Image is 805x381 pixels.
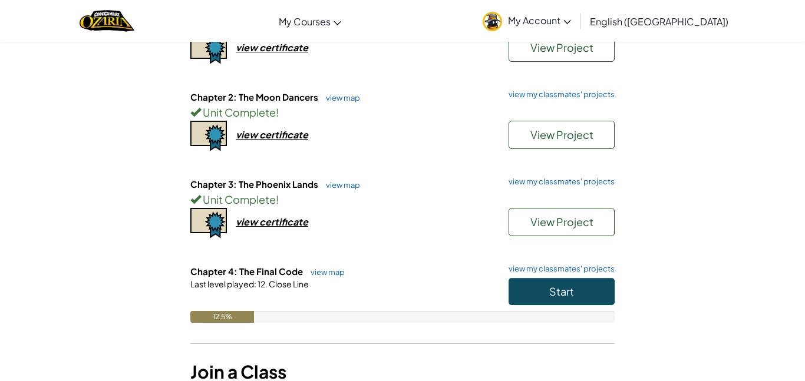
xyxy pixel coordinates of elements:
span: ! [276,193,279,206]
span: English ([GEOGRAPHIC_DATA]) [590,15,728,28]
a: view certificate [190,41,308,54]
span: Unit Complete [201,105,276,119]
img: certificate-icon.png [190,208,227,238]
span: Chapter 3: The Phoenix Lands [190,178,320,190]
span: View Project [530,41,593,54]
img: avatar [483,12,502,31]
a: view certificate [190,216,308,228]
a: Ozaria by CodeCombat logo [80,9,134,33]
span: Chapter 2: The Moon Dancers [190,91,320,102]
span: Close Line [268,279,309,289]
button: Start [509,278,615,305]
div: view certificate [236,216,308,228]
a: view my classmates' projects [503,178,615,185]
span: 12. [256,279,268,289]
a: view map [320,93,360,102]
span: View Project [530,128,593,141]
span: View Project [530,215,593,228]
a: view certificate [190,128,308,141]
div: 12.5% [190,311,254,323]
span: Chapter 4: The Final Code [190,266,305,277]
img: certificate-icon.png [190,34,227,64]
div: view certificate [236,41,308,54]
button: View Project [509,121,615,149]
span: Unit Complete [201,193,276,206]
span: Last level played [190,279,254,289]
a: My Courses [273,5,347,37]
a: My Account [477,2,577,39]
a: English ([GEOGRAPHIC_DATA]) [584,5,734,37]
img: certificate-icon.png [190,121,227,151]
div: view certificate [236,128,308,141]
button: View Project [509,208,615,236]
a: view map [305,267,345,277]
button: View Project [509,34,615,62]
a: view my classmates' projects [503,265,615,273]
span: My Account [508,14,571,26]
span: ! [276,105,279,119]
span: Start [549,284,574,298]
span: My Courses [279,15,331,28]
a: view my classmates' projects [503,91,615,98]
a: view map [320,180,360,190]
span: : [254,279,256,289]
img: Home [80,9,134,33]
